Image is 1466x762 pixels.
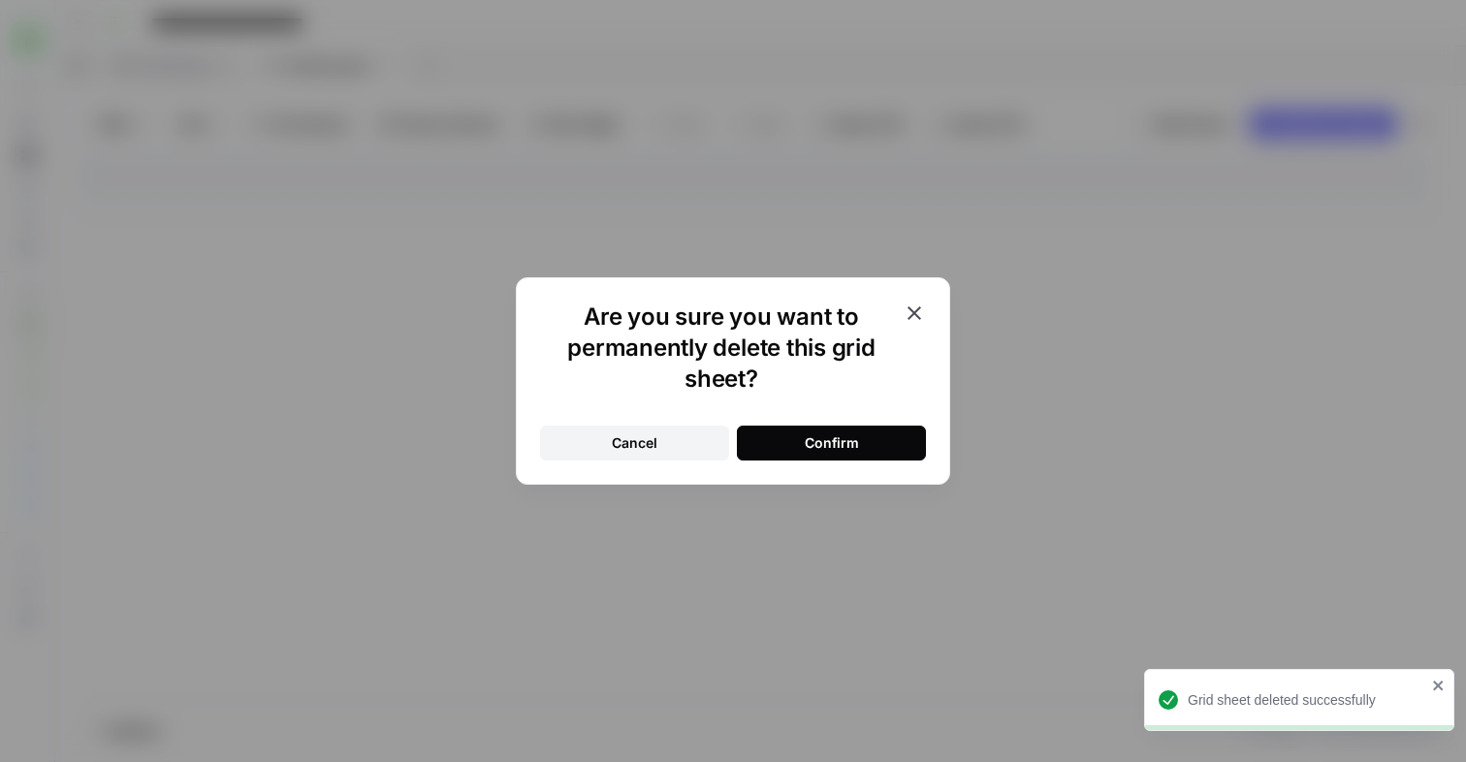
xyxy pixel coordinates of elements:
[805,433,859,453] div: Confirm
[540,302,903,395] h1: Are you sure you want to permanently delete this grid sheet?
[1432,678,1446,693] button: close
[540,426,729,460] button: Cancel
[737,426,926,460] button: Confirm
[612,433,657,453] div: Cancel
[1188,690,1426,710] div: Grid sheet deleted successfully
